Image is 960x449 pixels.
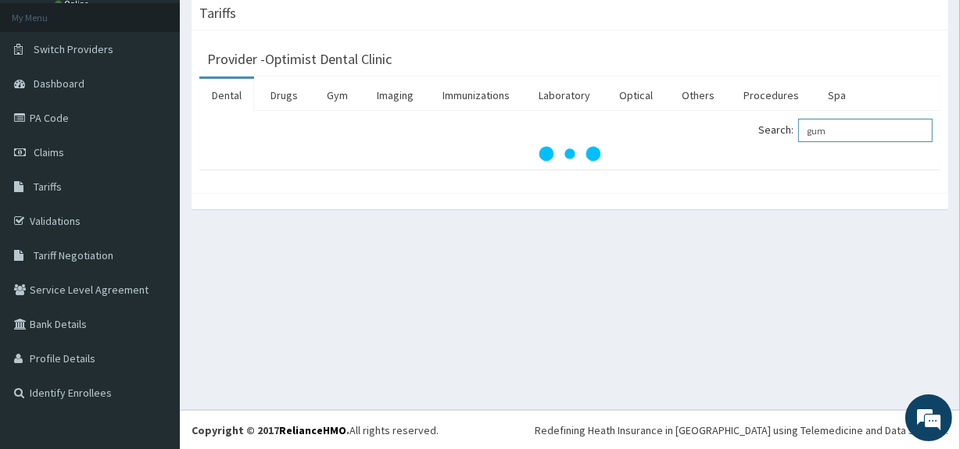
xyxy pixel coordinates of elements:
[731,79,811,112] a: Procedures
[29,78,63,117] img: d_794563401_company_1708531726252_794563401
[34,42,113,56] span: Switch Providers
[758,119,933,142] label: Search:
[34,77,84,91] span: Dashboard
[815,79,858,112] a: Spa
[192,423,349,437] strong: Copyright © 2017 .
[91,129,216,287] span: We're online!
[535,422,948,438] div: Redefining Heath Insurance in [GEOGRAPHIC_DATA] using Telemedicine and Data Science!
[34,248,113,262] span: Tariff Negotiation
[364,79,426,112] a: Imaging
[207,52,392,66] h3: Provider - Optimist Dental Clinic
[199,79,254,112] a: Dental
[314,79,360,112] a: Gym
[34,145,64,159] span: Claims
[258,79,310,112] a: Drugs
[430,79,522,112] a: Immunizations
[8,290,298,345] textarea: Type your message and hit 'Enter'
[256,8,294,45] div: Minimize live chat window
[34,180,62,194] span: Tariffs
[798,119,933,142] input: Search:
[539,123,601,185] svg: audio-loading
[526,79,603,112] a: Laboratory
[81,87,263,108] div: Chat with us now
[199,6,236,20] h3: Tariffs
[669,79,727,112] a: Others
[607,79,665,112] a: Optical
[279,423,346,437] a: RelianceHMO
